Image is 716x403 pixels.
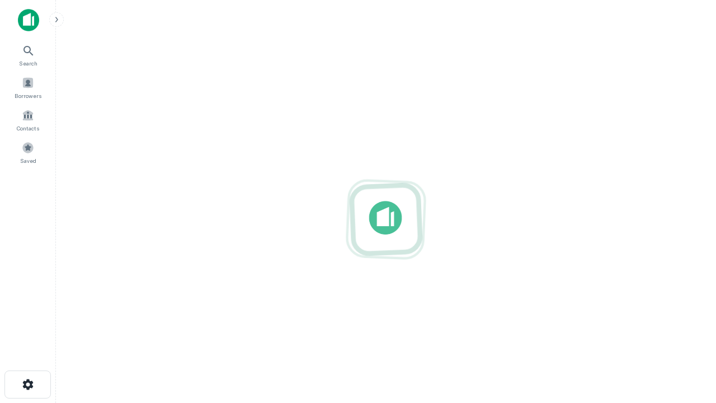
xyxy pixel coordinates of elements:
iframe: Chat Widget [660,313,716,367]
span: Borrowers [15,91,41,100]
span: Search [19,59,37,68]
a: Contacts [3,105,53,135]
a: Saved [3,137,53,167]
span: Saved [20,156,36,165]
img: capitalize-icon.png [18,9,39,31]
a: Borrowers [3,72,53,102]
a: Search [3,40,53,70]
span: Contacts [17,124,39,133]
